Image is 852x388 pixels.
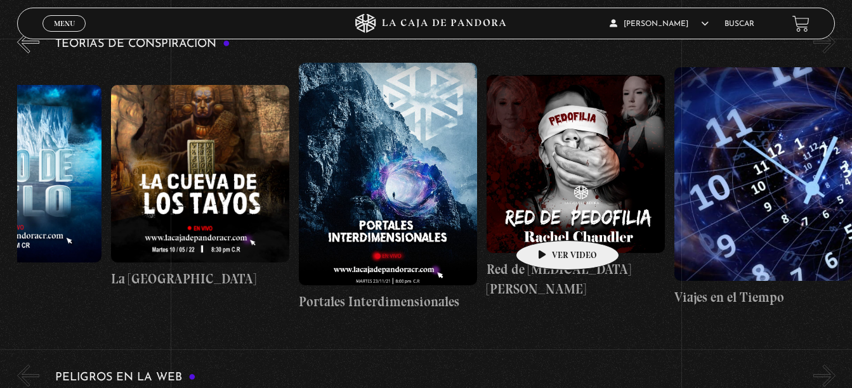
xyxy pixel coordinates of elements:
h3: Teorías de Conspiración [55,38,230,50]
button: Next [813,31,836,53]
a: Portales Interdimensionales [299,63,477,311]
button: Previous [17,31,39,53]
button: Next [813,365,836,387]
h4: La [GEOGRAPHIC_DATA] [111,269,289,289]
a: View your shopping cart [792,15,809,32]
span: [PERSON_NAME] [610,20,709,28]
h4: Portales Interdimensionales [299,292,477,312]
button: Previous [17,365,39,387]
span: Cerrar [49,30,79,39]
h4: Red de [MEDICAL_DATA] [PERSON_NAME] [487,259,665,299]
h3: Peligros en la web [55,372,196,384]
a: Red de [MEDICAL_DATA] [PERSON_NAME] [487,63,665,311]
a: La [GEOGRAPHIC_DATA] [111,63,289,311]
a: Buscar [724,20,754,28]
span: Menu [54,20,75,27]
